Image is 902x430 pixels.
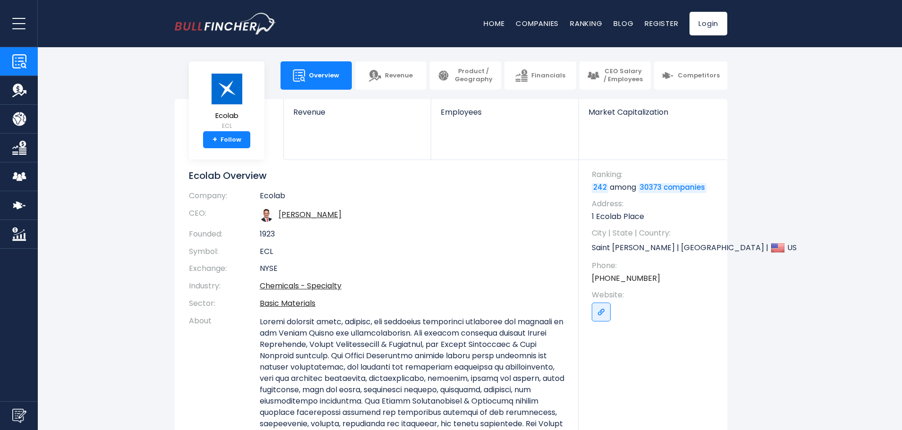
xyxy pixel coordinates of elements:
[260,226,564,243] td: 1923
[293,108,421,117] span: Revenue
[213,135,217,144] strong: +
[430,61,501,90] a: Product / Geography
[189,169,564,182] h1: Ecolab Overview
[260,209,273,222] img: christophe-beck.jpg
[189,205,260,226] th: CEO:
[592,182,718,193] p: among
[504,61,576,90] a: Financials
[260,260,564,278] td: NYSE
[189,295,260,312] th: Sector:
[484,18,504,28] a: Home
[592,303,611,321] a: Go to link
[189,278,260,295] th: Industry:
[453,67,494,84] span: Product / Geography
[309,72,339,80] span: Overview
[203,131,250,148] a: +Follow
[592,290,718,300] span: Website:
[592,169,718,180] span: Ranking:
[210,122,243,130] small: ECL
[260,298,315,309] a: Basic Materials
[281,61,352,90] a: Overview
[189,226,260,243] th: Founded:
[592,199,718,209] span: Address:
[678,72,720,80] span: Competitors
[592,183,608,193] a: 242
[260,243,564,261] td: ECL
[189,191,260,205] th: Company:
[210,73,244,132] a: Ecolab ECL
[260,191,564,205] td: Ecolab
[645,18,678,28] a: Register
[579,99,726,133] a: Market Capitalization
[175,13,276,34] img: bullfincher logo
[531,72,565,80] span: Financials
[355,61,426,90] a: Revenue
[210,112,243,120] span: Ecolab
[689,12,727,35] a: Login
[175,13,276,34] a: Go to homepage
[592,211,718,222] p: 1 Ecolab Place
[431,99,578,133] a: Employees
[441,108,569,117] span: Employees
[516,18,559,28] a: Companies
[592,261,718,271] span: Phone:
[588,108,717,117] span: Market Capitalization
[603,67,643,84] span: CEO Salary / Employees
[592,241,718,255] p: Saint [PERSON_NAME] | [GEOGRAPHIC_DATA] | US
[654,61,727,90] a: Competitors
[570,18,602,28] a: Ranking
[189,243,260,261] th: Symbol:
[284,99,431,133] a: Revenue
[189,260,260,278] th: Exchange:
[579,61,651,90] a: CEO Salary / Employees
[592,228,718,238] span: City | State | Country:
[279,209,341,220] a: ceo
[638,183,706,193] a: 30373 companies
[260,280,341,291] a: Chemicals - Specialty
[385,72,413,80] span: Revenue
[613,18,633,28] a: Blog
[592,273,660,284] a: [PHONE_NUMBER]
